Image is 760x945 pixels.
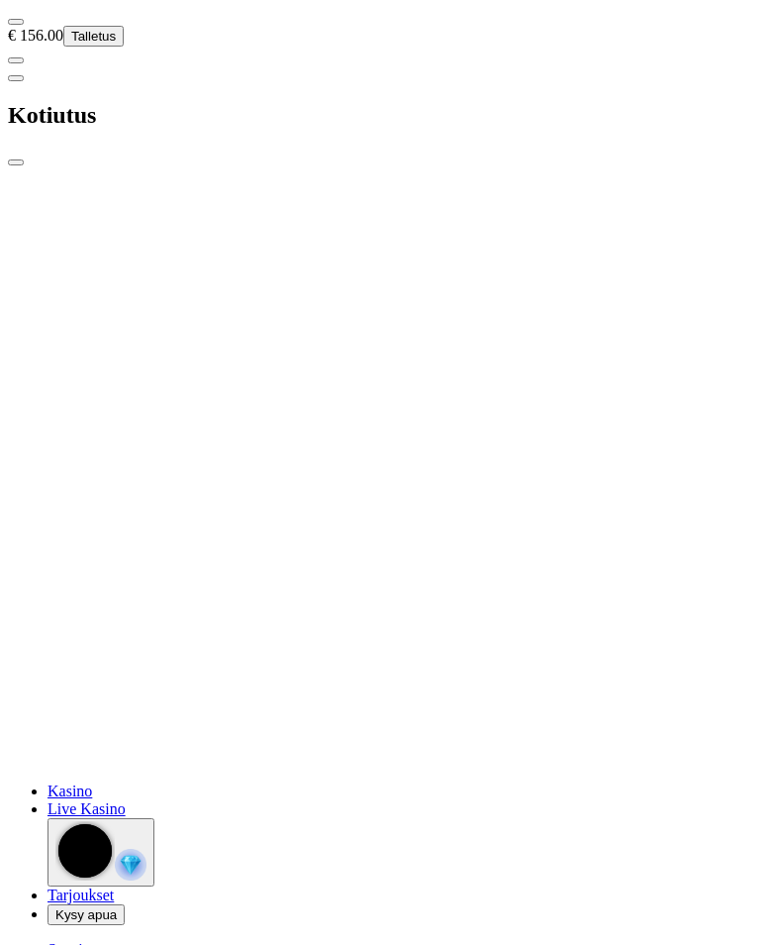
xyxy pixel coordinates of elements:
h2: Kotiutus [8,102,305,129]
span: Kysy apua [55,907,117,922]
button: reward-icon [47,818,154,887]
span: Tarjoukset [47,887,114,903]
button: menu [8,19,24,25]
a: gift-inverted iconTarjoukset [47,887,114,903]
button: close [8,159,24,165]
span: Kasino [47,783,92,799]
button: chevron-left icon [8,75,24,81]
button: headphones iconKysy apua [47,904,125,925]
button: menu [8,57,24,63]
span: Live Kasino [47,800,126,817]
span: € 156.00 [8,27,63,44]
a: diamond iconKasino [47,783,92,799]
img: reward-icon [115,849,146,881]
button: Talletus [63,26,124,47]
span: Talletus [71,29,116,44]
a: poker-chip iconLive Kasino [47,800,126,817]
